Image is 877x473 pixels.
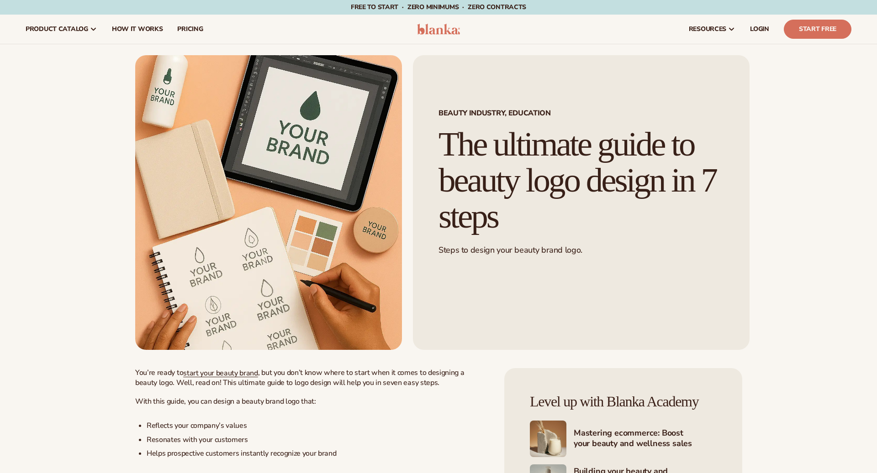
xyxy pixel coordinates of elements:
[147,448,336,458] span: Helps prospective customers instantly recognize your brand
[177,26,203,33] span: pricing
[135,368,464,388] span: , but you don’t know where to start when it comes to designing a beauty logo. Well, read on! This...
[574,428,717,450] h4: Mastering ecommerce: Boost your beauty and wellness sales
[147,421,247,431] span: Reflects your company’s values
[351,3,526,11] span: Free to start · ZERO minimums · ZERO contracts
[135,55,402,350] img: Flat lay on a peach backdrop showing a tablet with a ‘Your Brand’ logo, a pump bottle labeled ‘Yo...
[530,421,717,457] a: Shopify Image 5 Mastering ecommerce: Boost your beauty and wellness sales
[530,394,717,410] h4: Level up with Blanka Academy
[112,26,163,33] span: How It Works
[105,15,170,44] a: How It Works
[417,24,460,35] img: logo
[750,26,769,33] span: LOGIN
[438,244,582,255] span: Steps to design your beauty brand logo.
[689,26,726,33] span: resources
[147,435,248,445] span: Resonates with your customers
[135,368,183,378] span: You’re ready to
[784,20,851,39] a: Start Free
[682,15,743,44] a: resources
[438,109,724,117] span: Beauty Industry, Education
[183,368,258,378] a: start your beauty brand
[743,15,777,44] a: LOGIN
[438,126,724,234] h1: The ultimate guide to beauty logo design in 7 steps
[530,421,566,457] img: Shopify Image 5
[135,396,316,406] span: With this guide, you can design a beauty brand logo that:
[170,15,210,44] a: pricing
[18,15,105,44] a: product catalog
[26,26,88,33] span: product catalog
